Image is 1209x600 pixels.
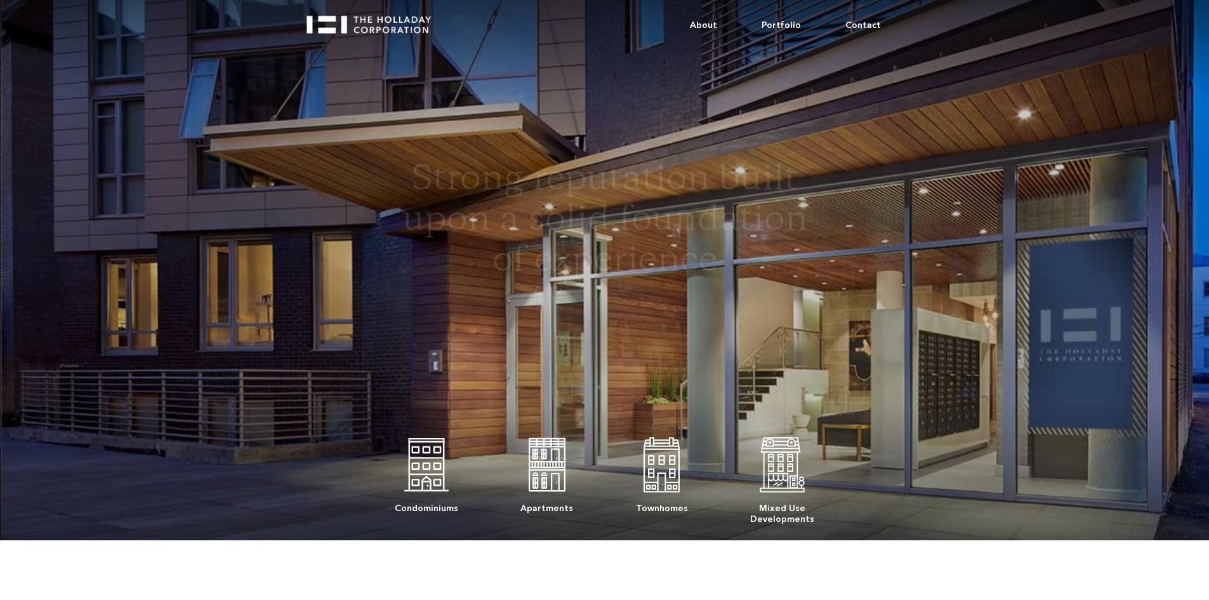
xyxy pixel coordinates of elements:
[750,497,814,524] div: Mixed Use Developments
[823,6,903,44] a: Contact
[520,497,573,514] div: Apartments
[396,161,814,283] h1: Strong reputation built upon a solid foundation of experience
[636,497,688,514] div: Townhomes
[307,6,442,34] a: home
[668,6,739,44] a: About
[395,497,458,514] div: Condominiums
[739,6,823,44] a: Portfolio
